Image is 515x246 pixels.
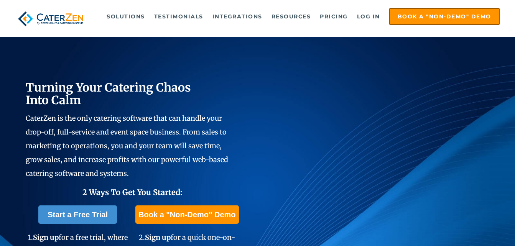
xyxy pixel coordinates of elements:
[268,9,315,24] a: Resources
[26,80,191,107] span: Turning Your Catering Chaos Into Calm
[150,9,207,24] a: Testimonials
[15,8,86,30] img: caterzen
[389,8,500,25] a: Book a "Non-Demo" Demo
[98,8,500,25] div: Navigation Menu
[135,205,239,224] a: Book a "Non-Demo" Demo
[209,9,266,24] a: Integrations
[316,9,352,24] a: Pricing
[103,9,149,24] a: Solutions
[38,205,117,224] a: Start a Free Trial
[33,233,59,242] span: Sign up
[145,233,171,242] span: Sign up
[353,9,384,24] a: Log in
[26,114,228,178] span: CaterZen is the only catering software that can handle your drop-off, full-service and event spac...
[447,216,507,238] iframe: Help widget launcher
[82,187,183,197] span: 2 Ways To Get You Started:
